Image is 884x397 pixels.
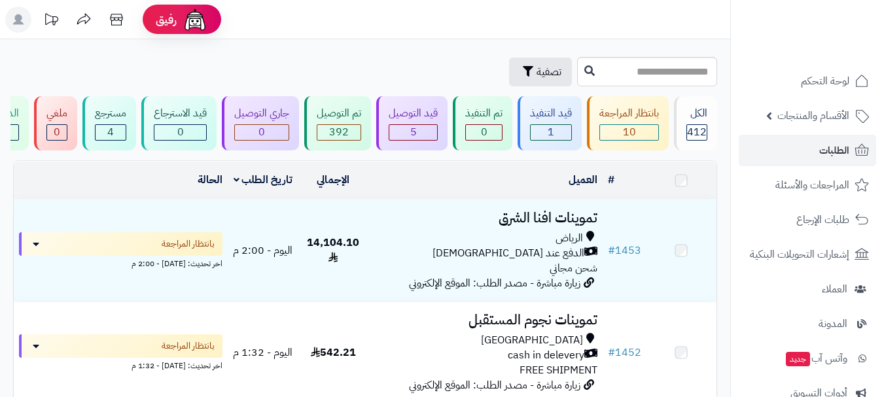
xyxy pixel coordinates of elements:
span: جديد [786,352,810,366]
div: بانتظار المراجعة [599,106,659,121]
span: اليوم - 1:32 م [233,345,292,360]
span: وآتس آب [785,349,847,368]
a: # [608,172,614,188]
span: تصفية [537,64,561,80]
a: مسترجع 4 [80,96,139,150]
a: الكل412 [671,96,720,150]
a: جاري التوصيل 0 [219,96,302,150]
a: تم التوصيل 392 [302,96,374,150]
span: بانتظار المراجعة [162,339,215,353]
div: اخر تحديث: [DATE] - 2:00 م [19,256,222,269]
a: #1453 [608,243,641,258]
span: 14,104.10 [307,235,359,266]
a: قيد التنفيذ 1 [515,96,584,150]
div: قيد التنفيذ [530,106,572,121]
div: ملغي [46,106,67,121]
div: 392 [317,125,361,140]
span: إشعارات التحويلات البنكية [750,245,849,264]
a: الطلبات [739,135,876,166]
div: 1 [531,125,571,140]
a: إشعارات التحويلات البنكية [739,239,876,270]
span: المراجعات والأسئلة [775,176,849,194]
span: 1 [548,124,554,140]
span: 0 [258,124,265,140]
span: الرياض [556,231,583,246]
a: الحالة [198,172,222,188]
span: 5 [410,124,417,140]
div: 0 [47,125,67,140]
a: المراجعات والأسئلة [739,169,876,201]
span: الأقسام والمنتجات [777,107,849,125]
span: # [608,345,615,360]
a: الإجمالي [317,172,349,188]
a: لوحة التحكم [739,65,876,97]
div: 5 [389,125,437,140]
a: طلبات الإرجاع [739,204,876,235]
span: الطلبات [819,141,849,160]
div: تم التوصيل [317,106,361,121]
div: 0 [154,125,206,140]
a: ملغي 0 [31,96,80,150]
img: ai-face.png [182,7,208,33]
div: 10 [600,125,658,140]
a: قيد الاسترجاع 0 [139,96,219,150]
a: تحديثات المنصة [35,7,67,36]
div: 0 [235,125,289,140]
span: بانتظار المراجعة [162,237,215,250]
div: جاري التوصيل [234,106,289,121]
span: 542.21 [311,345,356,360]
div: قيد التوصيل [389,106,438,121]
span: 0 [177,124,184,140]
span: [GEOGRAPHIC_DATA] [481,333,583,348]
span: 412 [687,124,707,140]
span: 392 [329,124,349,140]
a: تم التنفيذ 0 [450,96,515,150]
a: #1452 [608,345,641,360]
a: بانتظار المراجعة 10 [584,96,671,150]
a: قيد التوصيل 5 [374,96,450,150]
span: الدفع عند [DEMOGRAPHIC_DATA] [433,246,584,261]
span: المدونة [819,315,847,333]
span: طلبات الإرجاع [796,211,849,229]
span: cash in delevery [508,348,584,363]
span: شحن مجاني [550,260,597,276]
a: تاريخ الطلب [234,172,293,188]
span: # [608,243,615,258]
h3: تموينات نجوم المستقبل [374,313,597,328]
span: زيارة مباشرة - مصدر الطلب: الموقع الإلكتروني [409,275,580,291]
div: 4 [96,125,126,140]
a: وآتس آبجديد [739,343,876,374]
span: العملاء [822,280,847,298]
span: اليوم - 2:00 م [233,243,292,258]
div: اخر تحديث: [DATE] - 1:32 م [19,358,222,371]
h3: تموينات افنا الشرق [374,211,597,226]
button: تصفية [509,58,572,86]
span: 0 [54,124,60,140]
span: 0 [481,124,487,140]
span: زيارة مباشرة - مصدر الطلب: الموقع الإلكتروني [409,377,580,393]
img: logo-2.png [795,37,872,64]
div: تم التنفيذ [465,106,503,121]
div: الكل [686,106,707,121]
a: المدونة [739,308,876,339]
span: رفيق [156,12,177,27]
a: العميل [569,172,597,188]
span: 4 [107,124,114,140]
span: 10 [623,124,636,140]
div: مسترجع [95,106,126,121]
div: قيد الاسترجاع [154,106,207,121]
span: لوحة التحكم [801,72,849,90]
a: العملاء [739,273,876,305]
span: FREE SHIPMENT [520,362,597,378]
div: 0 [466,125,502,140]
